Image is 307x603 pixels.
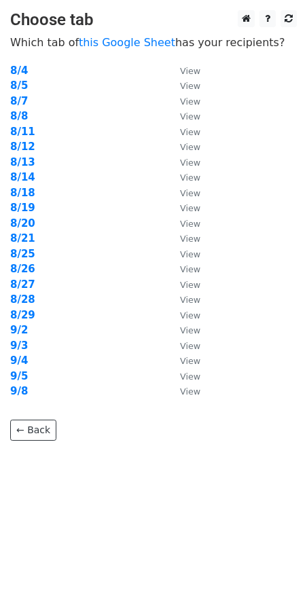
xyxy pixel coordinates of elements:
a: View [166,232,200,244]
small: View [180,111,200,122]
a: 9/2 [10,324,28,336]
a: View [166,385,200,397]
small: View [180,386,200,397]
small: View [180,264,200,274]
small: View [180,280,200,290]
h3: Choose tab [10,10,297,30]
a: View [166,95,200,107]
small: View [180,66,200,76]
small: View [180,203,200,213]
a: 8/25 [10,248,35,260]
a: View [166,340,200,352]
a: View [166,293,200,306]
a: View [166,202,200,214]
a: 8/13 [10,156,35,168]
small: View [180,127,200,137]
a: 8/28 [10,293,35,306]
a: 9/3 [10,340,28,352]
small: View [180,172,200,183]
a: 8/20 [10,217,35,230]
a: View [166,354,200,367]
small: View [180,219,200,229]
a: View [166,171,200,183]
a: 8/5 [10,79,28,92]
a: View [166,248,200,260]
small: View [180,158,200,168]
small: View [180,96,200,107]
small: View [180,356,200,366]
a: 9/5 [10,370,28,382]
small: View [180,371,200,382]
small: View [180,295,200,305]
a: 8/12 [10,141,35,153]
a: View [166,110,200,122]
a: ← Back [10,420,56,441]
a: View [166,65,200,77]
a: 8/26 [10,263,35,275]
a: this Google Sheet [79,36,175,49]
small: View [180,310,200,321]
small: View [180,188,200,198]
a: 8/29 [10,309,35,321]
p: Which tab of has your recipients? [10,35,297,50]
a: 8/7 [10,95,28,107]
a: View [166,156,200,168]
a: View [166,79,200,92]
a: 8/18 [10,187,35,199]
a: 8/11 [10,126,35,138]
a: View [166,370,200,382]
small: View [180,142,200,152]
small: View [180,325,200,335]
a: View [166,278,200,291]
small: View [180,249,200,259]
a: 9/4 [10,354,28,367]
a: View [166,141,200,153]
a: 8/21 [10,232,35,244]
a: 8/19 [10,202,35,214]
a: 8/4 [10,65,28,77]
a: 8/27 [10,278,35,291]
small: View [180,81,200,91]
small: View [180,341,200,351]
a: View [166,309,200,321]
a: 8/8 [10,110,28,122]
a: View [166,187,200,199]
a: View [166,217,200,230]
small: View [180,234,200,244]
a: View [166,324,200,336]
a: 8/14 [10,171,35,183]
a: View [166,126,200,138]
a: 9/8 [10,385,28,397]
a: View [166,263,200,275]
